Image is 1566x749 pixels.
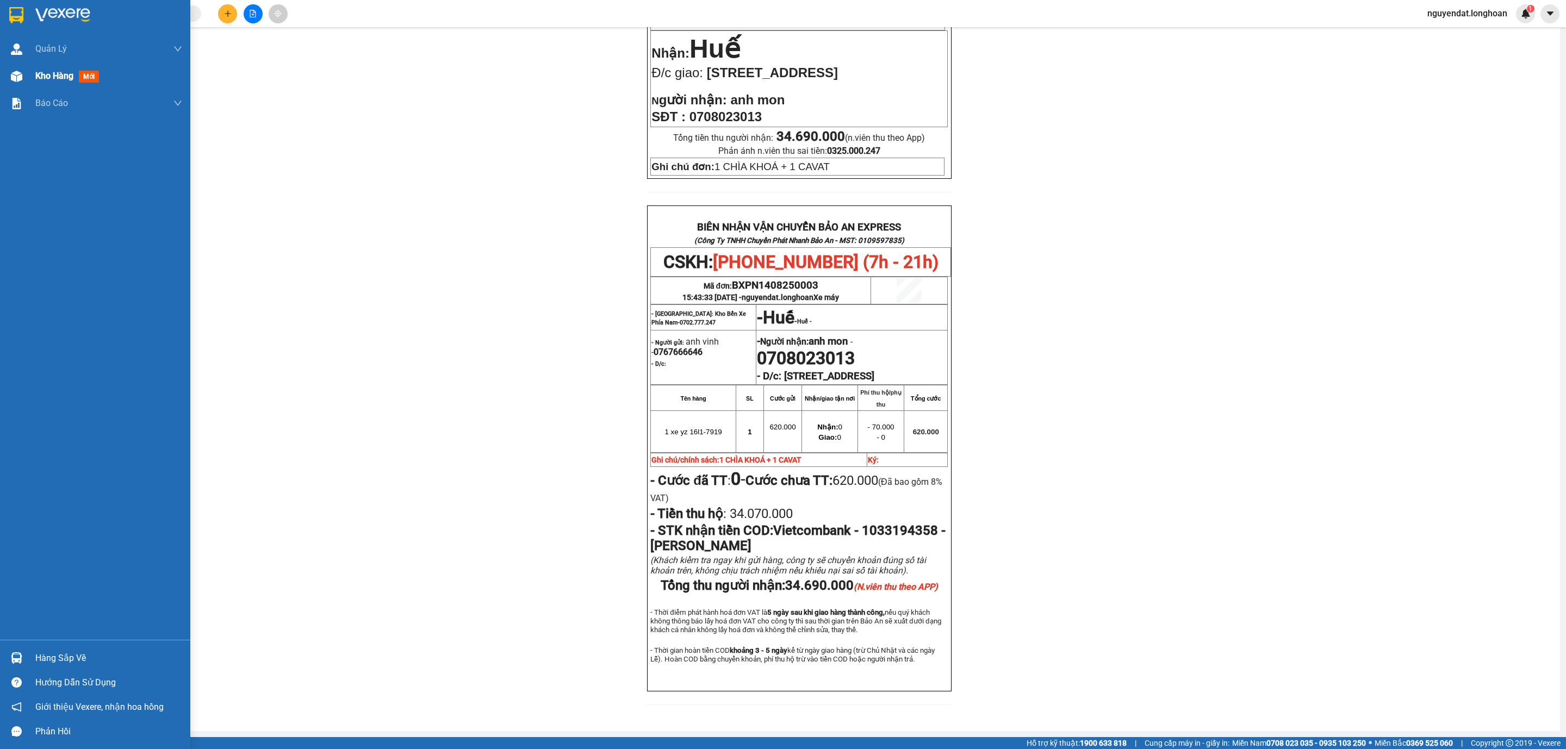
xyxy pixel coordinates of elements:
[763,317,812,325] span: -
[785,578,938,593] span: 34.690.000
[1027,737,1127,749] span: Hỗ trợ kỹ thuật:
[913,428,939,436] span: 620.000
[911,395,941,402] strong: Tổng cước
[9,7,23,23] img: logo-vxr
[650,608,941,634] span: - Thời điểm phát hành hoá đơn VAT là nếu quý khách không thông báo lấy hoá đơn VAT cho công ty th...
[718,146,880,156] span: Phản ánh n.viên thu sai tiền:
[651,95,726,107] strong: N
[35,71,73,81] span: Kho hàng
[11,98,22,109] img: solution-icon
[682,293,839,302] span: 15:43:33 [DATE] -
[249,10,257,17] span: file-add
[757,307,763,328] span: -
[776,129,845,144] strong: 34.690.000
[651,109,686,124] strong: SĐT :
[35,42,67,55] span: Quản Lý
[704,282,819,290] span: Mã đơn:
[173,99,182,108] span: down
[770,395,796,402] strong: Cước gửi
[769,423,796,431] span: 620.000
[680,319,716,326] span: 0702.777.247
[1145,737,1229,749] span: Cung cấp máy in - giấy in:
[1135,737,1136,749] span: |
[776,133,925,143] span: (n.viên thu theo App)
[269,4,288,23] button: aim
[224,10,232,17] span: plus
[745,473,832,488] strong: Cước chưa TT:
[813,293,839,302] span: Xe máy
[35,96,68,110] span: Báo cáo
[11,43,22,55] img: warehouse-icon
[651,161,714,172] strong: Ghi chú đơn:
[274,10,282,17] span: aim
[697,221,901,233] strong: BIÊN NHẬN VẬN CHUYỂN BẢO AN EXPRESS
[848,336,853,347] span: -
[665,428,722,436] span: 1 xe yz 16l1-7919
[818,433,841,441] span: 0
[663,252,939,272] span: CSKH:
[827,146,880,156] strong: 0325.000.247
[11,677,22,688] span: question-circle
[659,92,727,107] span: gười nhận:
[651,161,830,172] span: 1 CHÌA KHOÁ + 1 CAVAT
[651,65,706,80] span: Đ/c giao:
[11,65,157,127] span: CSKH:
[689,109,762,124] span: 0708023013
[763,307,794,328] span: Huế
[650,506,723,521] strong: - Tiền thu hộ
[650,523,946,553] span: - STK nhận tiền COD:
[35,723,182,740] div: Phản hồi
[746,395,754,402] strong: SL
[680,395,706,402] strong: Tên hàng
[748,428,751,436] span: 1
[1080,739,1127,747] strong: 1900 633 818
[650,473,728,488] strong: - Cước đã TT
[650,523,946,553] span: Vietcombank - 1033194358 - [PERSON_NAME]
[35,700,164,714] span: Giới thiệu Vexere, nhận hoa hồng
[11,726,22,736] span: message
[1521,9,1531,18] img: icon-new-feature
[757,348,855,369] span: 0708023013
[651,339,684,346] strong: - Người gửi:
[1506,739,1513,747] span: copyright
[173,45,182,53] span: down
[805,395,855,402] strong: Nhận/giao tận nơi
[11,71,22,82] img: warehouse-icon
[719,455,801,464] span: 1 CHÌA KHOÁ + 1 CAVAT
[732,279,818,291] span: BXPN1408250003
[1528,5,1532,13] span: 1
[1461,737,1463,749] span: |
[661,578,938,593] span: Tổng thu người nhận:
[809,335,848,347] span: anh mon
[757,370,781,382] strong: - D/c:
[1527,5,1534,13] sup: 1
[1375,737,1453,749] span: Miền Bắc
[35,650,182,666] div: Hàng sắp về
[650,506,793,521] span: :
[218,4,237,23] button: plus
[1369,741,1372,745] span: ⚪️
[651,310,746,326] span: - [GEOGRAPHIC_DATA]: Kho Bến Xe Phía Nam-
[784,370,874,382] strong: [STREET_ADDRESS]
[4,16,162,41] strong: BIÊN NHẬN VẬN CHUYỂN BẢO AN EXPRESS
[742,293,839,302] span: nguyendat.longhoan
[730,646,787,654] strong: khoảng 3 - 5 ngày
[694,236,904,245] strong: (Công Ty TNHH Chuyển Phát Nhanh Bảo An - MST: 0109597835)
[673,133,925,143] span: Tổng tiền thu người nhận:
[651,336,719,357] span: anh vinh -
[757,335,848,347] strong: -
[797,318,812,325] span: Huế -
[818,433,837,441] strong: Giao:
[817,423,838,431] strong: Nhận:
[731,469,741,489] strong: 0
[868,455,879,464] strong: Ký:
[35,675,182,691] div: Hướng dẫn sử dụng
[854,582,938,592] em: (N.viên thu theo APP)
[650,646,935,663] span: - Thời gian hoàn tiền COD kể từ ngày giao hàng (trừ Chủ Nhật và các ngày Lễ). Hoàn COD bằng chuyể...
[79,71,99,83] span: mới
[689,34,741,63] span: Huế
[713,252,939,272] span: [PHONE_NUMBER] (7h - 21h)
[11,652,22,664] img: warehouse-icon
[860,389,902,408] strong: Phí thu hộ/phụ thu
[731,469,745,489] span: -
